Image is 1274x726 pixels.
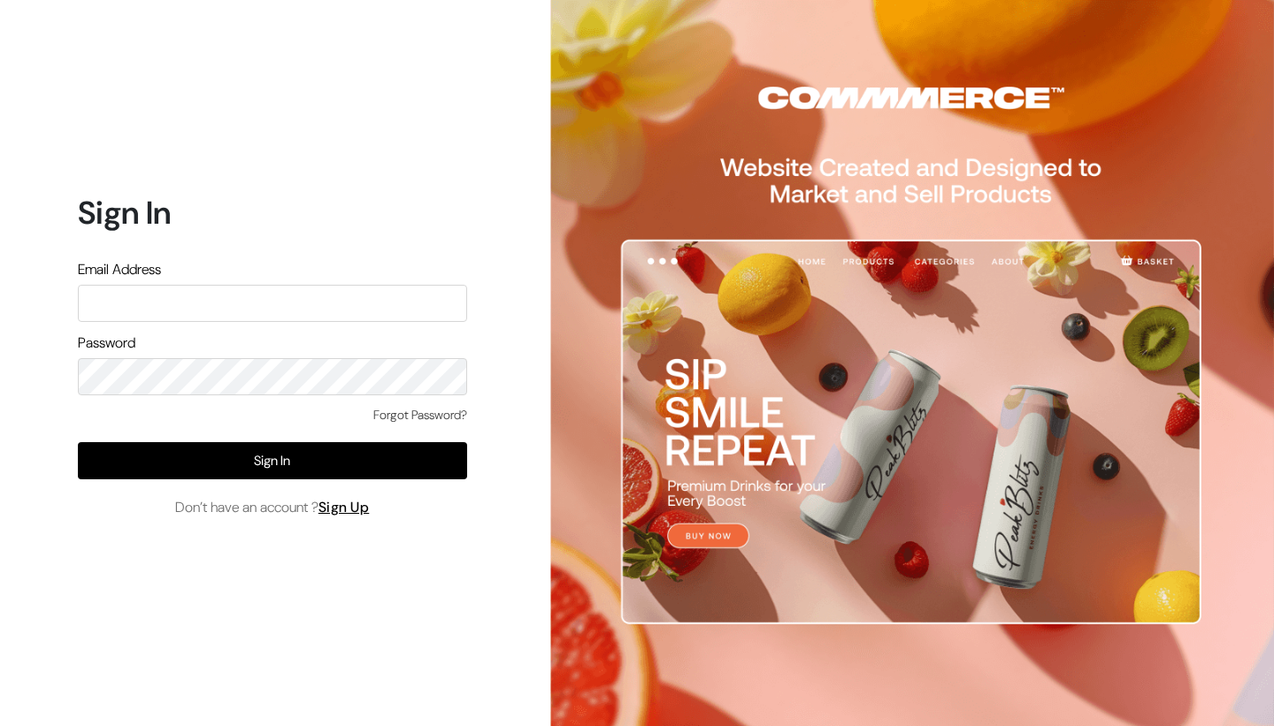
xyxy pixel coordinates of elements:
a: Sign Up [318,498,370,516]
label: Email Address [78,259,161,280]
label: Password [78,332,135,354]
a: Forgot Password? [373,406,467,424]
button: Sign In [78,442,467,479]
span: Don’t have an account ? [175,497,370,518]
h1: Sign In [78,194,467,232]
